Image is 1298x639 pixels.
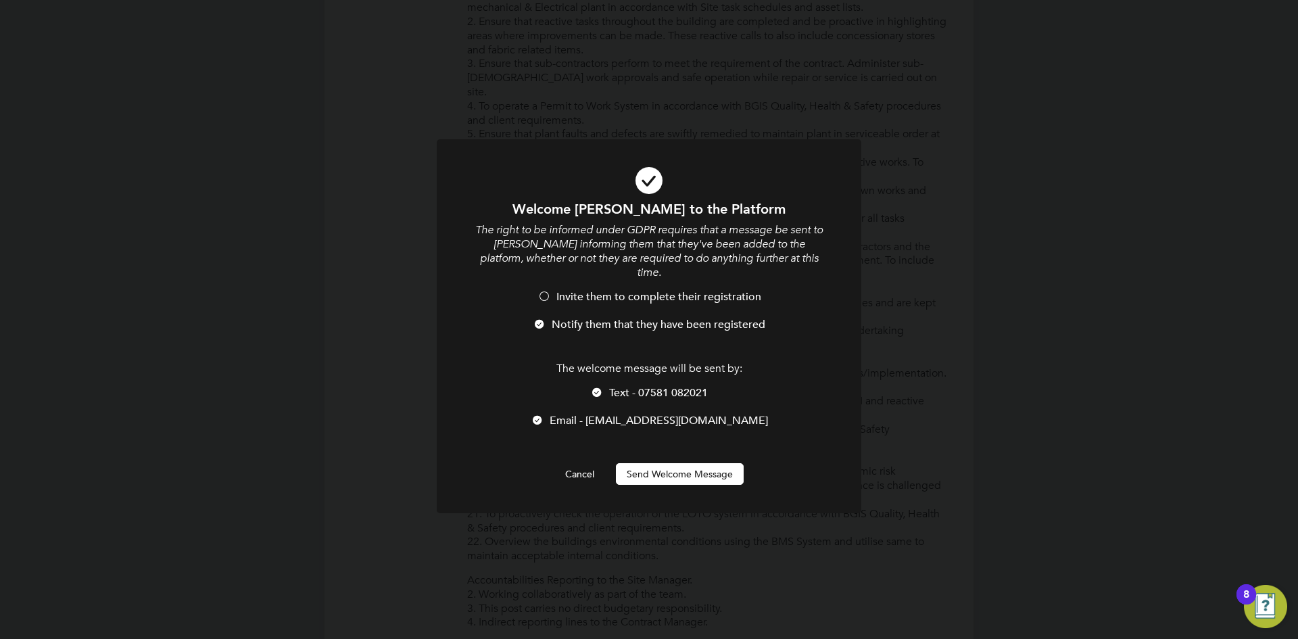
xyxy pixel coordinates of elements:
span: Invite them to complete their registration [556,290,761,304]
i: The right to be informed under GDPR requires that a message be sent to [PERSON_NAME] informing th... [475,223,823,279]
div: 8 [1243,594,1249,612]
span: Email - [EMAIL_ADDRESS][DOMAIN_NAME] [550,414,768,427]
h1: Welcome [PERSON_NAME] to the Platform [473,200,825,218]
button: Open Resource Center, 8 new notifications [1244,585,1287,628]
span: Text - 07581 082021 [609,386,708,400]
button: Send Welcome Message [616,463,744,485]
button: Cancel [554,463,605,485]
p: The welcome message will be sent by: [473,362,825,376]
span: Notify them that they have been registered [552,318,765,331]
